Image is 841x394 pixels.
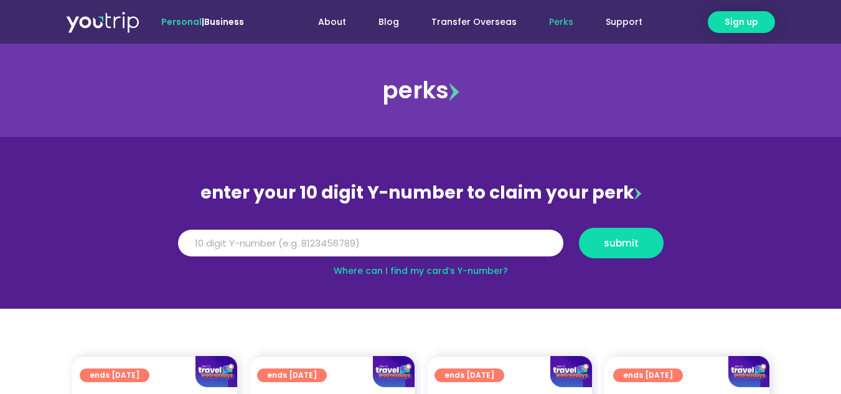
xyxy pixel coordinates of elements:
div: enter your 10 digit Y-number to claim your perk [172,177,670,209]
a: Perks [533,11,590,34]
span: Sign up [725,16,758,29]
a: Blog [362,11,415,34]
a: Sign up [708,11,775,33]
span: | [161,16,244,28]
input: 10 digit Y-number (e.g. 8123456789) [178,230,563,257]
a: Where can I find my card’s Y-number? [334,265,508,277]
span: submit [604,238,639,248]
form: Y Number [178,228,664,268]
a: About [302,11,362,34]
a: Transfer Overseas [415,11,533,34]
nav: Menu [278,11,659,34]
a: Support [590,11,659,34]
span: Personal [161,16,202,28]
a: Business [204,16,244,28]
button: submit [579,228,664,258]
